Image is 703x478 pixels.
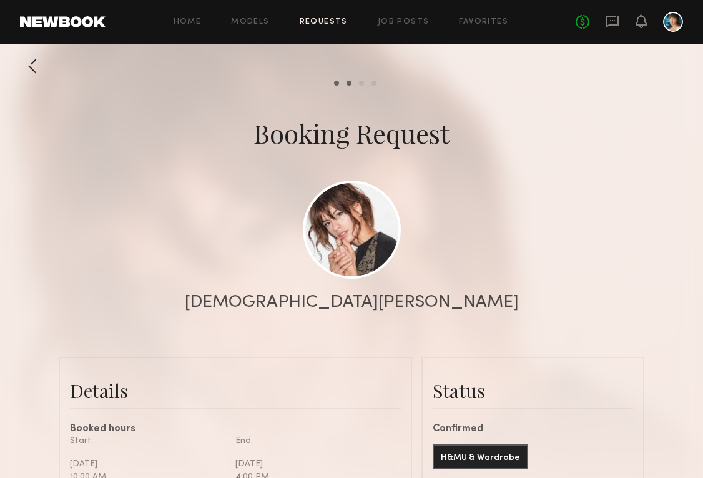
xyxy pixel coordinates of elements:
div: Status [433,378,633,403]
div: [DATE] [70,457,226,471]
div: Start: [70,434,226,447]
div: [DATE] [235,457,391,471]
div: Details [70,378,401,403]
button: H&MU & Wardrobe [433,444,528,469]
div: [DEMOGRAPHIC_DATA][PERSON_NAME] [185,294,519,311]
a: Favorites [459,18,508,26]
a: Models [231,18,269,26]
a: Job Posts [378,18,430,26]
div: End: [235,434,391,447]
a: Requests [300,18,348,26]
div: Confirmed [433,424,633,434]
div: Booking Request [253,116,450,151]
div: Booked hours [70,424,401,434]
a: Home [174,18,202,26]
